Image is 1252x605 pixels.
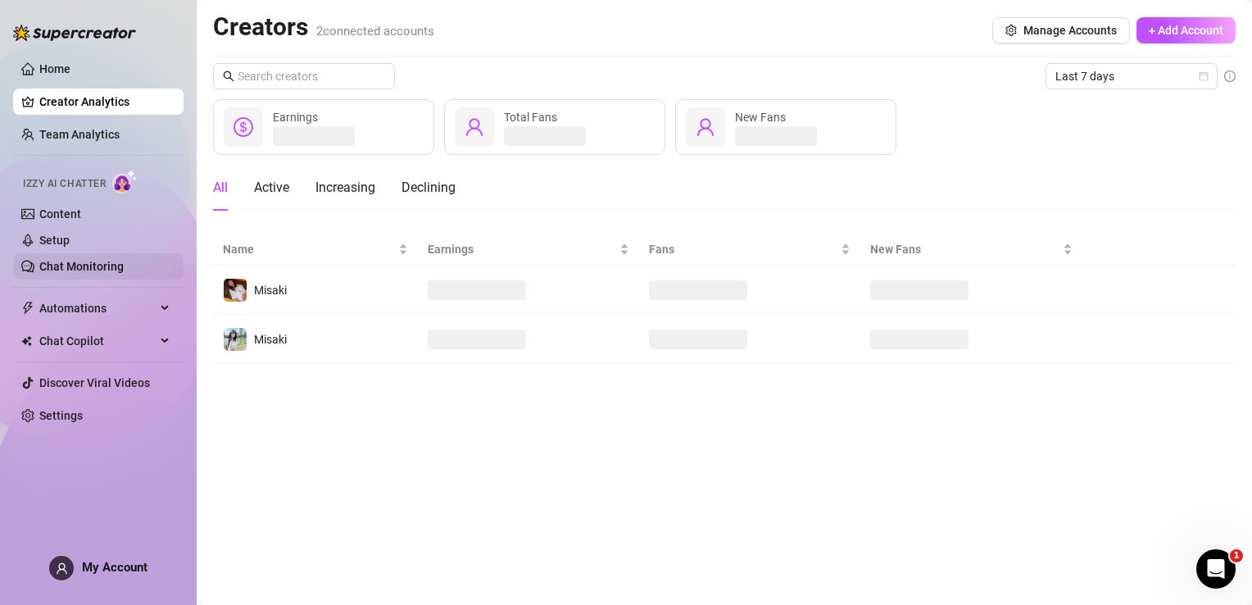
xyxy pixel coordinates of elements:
img: logo-BBDzfeDw.svg [13,25,136,41]
span: search [223,71,234,82]
th: New Fans [860,234,1082,266]
a: Content [39,207,81,221]
div: Increasing [315,178,375,198]
span: Total Fans [504,111,557,124]
a: Discover Viral Videos [39,376,150,389]
span: Last 7 days [1055,64,1208,89]
span: 1 [1230,549,1243,562]
a: Creator Analytics [39,89,170,115]
span: Manage Accounts [1023,24,1117,37]
span: setting [1005,25,1017,36]
input: Search creators [238,67,372,85]
img: Misaki [224,279,247,302]
span: Misaki [254,333,287,346]
img: Chat Copilot [21,335,32,347]
h2: Creators [213,11,434,43]
img: AI Chatter [112,170,138,193]
span: Chat Copilot [39,328,156,354]
span: Automations [39,295,156,321]
span: dollar-circle [234,117,253,137]
span: user [465,117,484,137]
span: user [56,562,68,575]
a: Chat Monitoring [39,260,124,273]
span: thunderbolt [21,302,34,315]
div: All [213,178,228,198]
div: Active [254,178,289,198]
span: Fans [649,240,837,258]
th: Earnings [418,234,639,266]
th: Name [213,234,418,266]
span: New Fans [735,111,786,124]
a: Home [39,62,70,75]
span: Earnings [273,111,318,124]
span: My Account [82,560,147,575]
span: calendar [1199,71,1209,81]
img: Misaki [224,328,247,351]
span: 2 connected accounts [316,24,434,39]
span: user [696,117,715,137]
div: Declining [401,178,456,198]
span: New Fans [870,240,1059,258]
span: Name [223,240,395,258]
span: Earnings [428,240,616,258]
button: + Add Account [1136,17,1236,43]
button: Manage Accounts [992,17,1130,43]
span: Izzy AI Chatter [23,176,106,192]
a: Team Analytics [39,128,120,141]
iframe: Intercom live chat [1196,549,1236,589]
span: Misaki [254,284,287,297]
th: Fans [639,234,860,266]
span: info-circle [1224,71,1236,82]
a: Setup [39,234,70,247]
a: Settings [39,409,83,422]
span: + Add Account [1149,24,1223,37]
